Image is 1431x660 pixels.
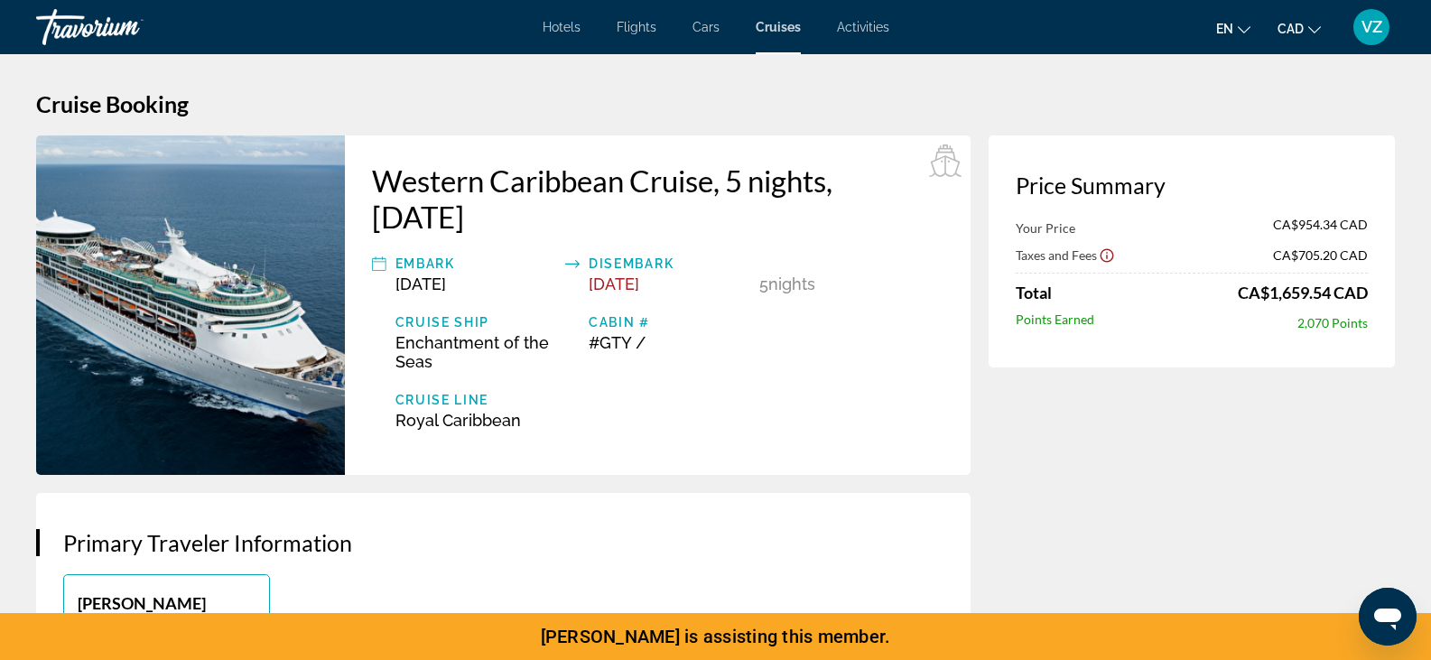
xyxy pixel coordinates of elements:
[395,411,521,430] span: Royal Caribbean
[395,389,556,411] div: Cruise Line
[1016,311,1094,331] span: Points Earned
[1359,588,1417,646] iframe: Button to launch messaging window
[1361,18,1382,36] span: VZ
[372,163,943,235] a: Western Caribbean Cruise, 5 nights, [DATE]
[589,311,749,333] div: Cabin #
[759,274,768,293] span: 5
[1278,22,1304,36] span: CAD
[63,574,270,647] button: [PERSON_NAME][PERSON_NAME][EMAIL_ADDRESS][DOMAIN_NAME]
[1099,246,1115,263] button: Show Taxes and Fees disclaimer
[395,274,446,293] span: [DATE]
[1273,217,1368,237] span: CA$954.34 CAD
[1016,220,1075,236] span: Your Price
[1016,172,1368,199] h3: Price Summary
[1348,8,1395,46] button: User Menu
[617,20,656,34] a: Flights
[589,333,646,352] span: #GTY /
[1278,15,1321,42] button: Change currency
[768,274,815,293] span: Nights
[589,274,639,293] span: [DATE]
[36,90,1395,117] h1: Cruise Booking
[63,529,352,556] span: Primary Traveler Information
[541,626,891,647] span: [PERSON_NAME] is assisting this member.
[692,20,720,34] a: Cars
[395,333,549,371] span: Enchantment of the Seas
[543,20,581,34] a: Hotels
[36,4,217,51] a: Travorium
[1297,315,1368,330] span: 2,070 Points
[1016,283,1052,302] span: Total
[78,593,256,613] p: [PERSON_NAME]
[1273,247,1368,263] span: CA$705.20 CAD
[395,311,556,333] div: Cruise Ship
[395,253,556,274] div: Embark
[1016,246,1115,264] button: Show Taxes and Fees breakdown
[589,253,749,274] div: Disembark
[1016,247,1097,263] span: Taxes and Fees
[756,20,801,34] a: Cruises
[1216,15,1250,42] button: Change language
[1238,283,1368,302] div: CA$1,659.54 CAD
[837,20,889,34] a: Activities
[1216,22,1233,36] span: en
